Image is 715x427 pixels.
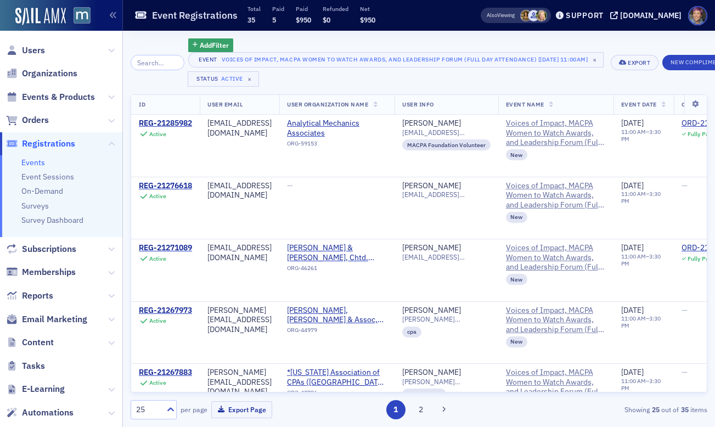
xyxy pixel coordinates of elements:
[207,368,272,397] div: [PERSON_NAME][EMAIL_ADDRESS][DOMAIN_NAME]
[15,8,66,25] a: SailAMX
[22,91,95,103] span: Events & Products
[287,306,387,325] span: Askey, Askey & Assoc, CPAs, LLC (Leonardtown, MD)
[207,243,272,262] div: [EMAIL_ADDRESS][DOMAIN_NAME]
[207,181,272,200] div: [EMAIL_ADDRESS][DOMAIN_NAME]
[506,243,606,272] a: Voices of Impact, MACPA Women to Watch Awards, and Leadership Forum (Full Day Attendance)
[628,60,650,66] div: Export
[22,266,76,278] span: Memberships
[590,55,600,65] span: ×
[621,378,666,392] div: –
[506,306,606,335] span: Voices of Impact, MACPA Women to Watch Awards, and Leadership Forum (Full Day Attendance)
[621,190,646,198] time: 11:00 AM
[402,243,461,253] div: [PERSON_NAME]
[152,9,238,22] h1: Event Registrations
[621,367,644,377] span: [DATE]
[272,15,276,24] span: 5
[22,336,54,349] span: Content
[131,55,184,70] input: Search…
[6,360,45,372] a: Tasks
[620,10,682,20] div: [DOMAIN_NAME]
[221,75,243,82] div: Active
[506,212,528,223] div: New
[22,243,76,255] span: Subscriptions
[211,401,272,418] button: Export Page
[402,128,491,137] span: [EMAIL_ADDRESS][DOMAIN_NAME]
[506,336,528,347] div: New
[272,5,284,13] p: Paid
[22,44,45,57] span: Users
[6,266,76,278] a: Memberships
[688,255,714,262] div: Fully Paid
[402,139,491,150] div: MACPA Foundation Volunteer
[621,314,646,322] time: 11:00 AM
[621,243,644,252] span: [DATE]
[402,389,446,400] div: MACPA Staff
[621,305,644,315] span: [DATE]
[506,368,606,397] a: Voices of Impact, MACPA Women to Watch Awards, and Leadership Forum (Full Day Attendance)
[181,404,207,414] label: per page
[506,149,528,160] div: New
[506,274,528,285] div: New
[139,181,192,191] a: REG-21276618
[621,128,646,136] time: 11:00 AM
[621,128,666,143] div: –
[611,55,658,70] button: Export
[679,404,690,414] strong: 35
[386,400,406,419] button: 1
[6,114,49,126] a: Orders
[6,91,95,103] a: Events & Products
[402,315,491,323] span: [PERSON_NAME][EMAIL_ADDRESS][DOMAIN_NAME]
[74,7,91,24] img: SailAMX
[287,119,387,138] a: Analytical Mechanics Associates
[196,56,219,63] div: Event
[506,119,606,148] a: Voices of Impact, MACPA Women to Watch Awards, and Leadership Forum (Full Day Attendance)
[506,181,606,210] a: Voices of Impact, MACPA Women to Watch Awards, and Leadership Forum (Full Day Attendance)
[22,360,45,372] span: Tasks
[287,243,387,262] a: [PERSON_NAME] & [PERSON_NAME], Chtd. ([GEOGRAPHIC_DATA], [GEOGRAPHIC_DATA])
[402,327,421,338] div: cpa
[136,404,160,415] div: 25
[188,52,604,68] button: EventVoices of Impact, MACPA Women to Watch Awards, and Leadership Forum (Full Day Attendance) [[...
[21,186,63,196] a: On-Demand
[682,181,688,190] span: —
[6,138,75,150] a: Registrations
[621,190,666,205] div: –
[149,131,166,138] div: Active
[487,12,497,19] div: Also
[247,15,255,24] span: 35
[360,15,375,24] span: $950
[22,407,74,419] span: Automations
[22,383,65,395] span: E-Learning
[149,379,166,386] div: Active
[536,10,547,21] span: Rebekah Olson
[621,252,661,267] time: 3:30 PM
[139,368,192,378] a: REG-21267883
[139,119,192,128] a: REG-21285982
[323,5,348,13] p: Refunded
[139,243,192,253] a: REG-21271089
[287,265,387,276] div: ORG-46261
[207,100,243,108] span: User Email
[621,100,657,108] span: Event Date
[506,100,544,108] span: Event Name
[6,243,76,255] a: Subscriptions
[402,368,461,378] a: [PERSON_NAME]
[402,181,461,191] a: [PERSON_NAME]
[566,10,604,20] div: Support
[247,5,261,13] p: Total
[222,54,588,65] div: Voices of Impact, MACPA Women to Watch Awards, and Leadership Forum (Full Day Attendance) [[DATE]...
[688,6,707,25] span: Profile
[200,40,229,50] span: Add Filter
[296,15,311,24] span: $950
[22,138,75,150] span: Registrations
[6,313,87,325] a: Email Marketing
[287,140,387,151] div: ORG-59153
[402,119,461,128] div: [PERSON_NAME]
